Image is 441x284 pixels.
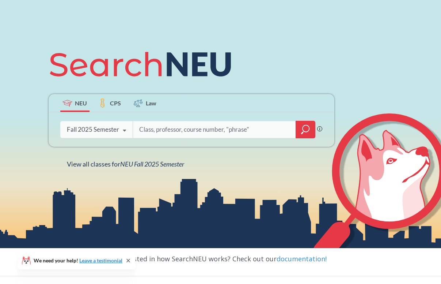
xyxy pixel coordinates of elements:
div: Fall 2025 Semester [67,126,119,134]
a: documentation! [277,254,327,263]
span: NEU [75,99,87,107]
span: View all classes for [67,160,184,168]
div: magnifying glass [296,121,315,138]
input: Class, professor, course number, "phrase" [138,122,290,137]
span: NEU Fall 2025 Semester [120,160,184,168]
svg: magnifying glass [301,124,310,135]
span: Law [146,99,156,107]
span: CPS [110,99,121,107]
